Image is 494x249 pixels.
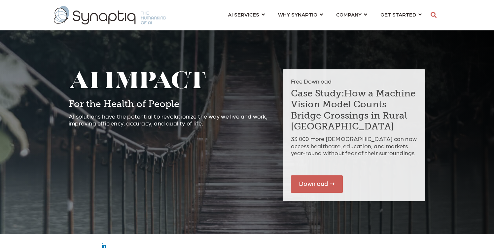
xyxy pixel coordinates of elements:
span: AI SERVICES [228,11,259,18]
span: Free Download [291,78,332,85]
span: COMPANY [336,11,362,18]
span: WHY SYNAPTIQ [278,11,317,18]
span: How a Machine Vision Model Counts Bridge Crossings in Rural [GEOGRAPHIC_DATA] [291,88,416,132]
h4: For the Health of People [69,98,273,110]
a: COMPANY [336,8,367,20]
h1: AI IMPACT [69,69,273,95]
span: AI solutions have the potential to revolutionize the way we live and work, improving efficiency, ... [69,113,267,127]
span: 33,000 more [DEMOGRAPHIC_DATA] can now access healthcare, education, and markets year-round witho... [291,135,417,156]
nav: menu [221,3,428,27]
a: AI SERVICES [228,8,265,20]
a: WHY SYNAPTIQ [278,8,323,20]
span: GET STARTED [380,11,416,18]
span: Case Study: [291,88,344,99]
a: Download ⇢ [291,175,343,193]
img: synaptiq logo-1 [54,6,166,24]
a: GET STARTED [380,8,422,20]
